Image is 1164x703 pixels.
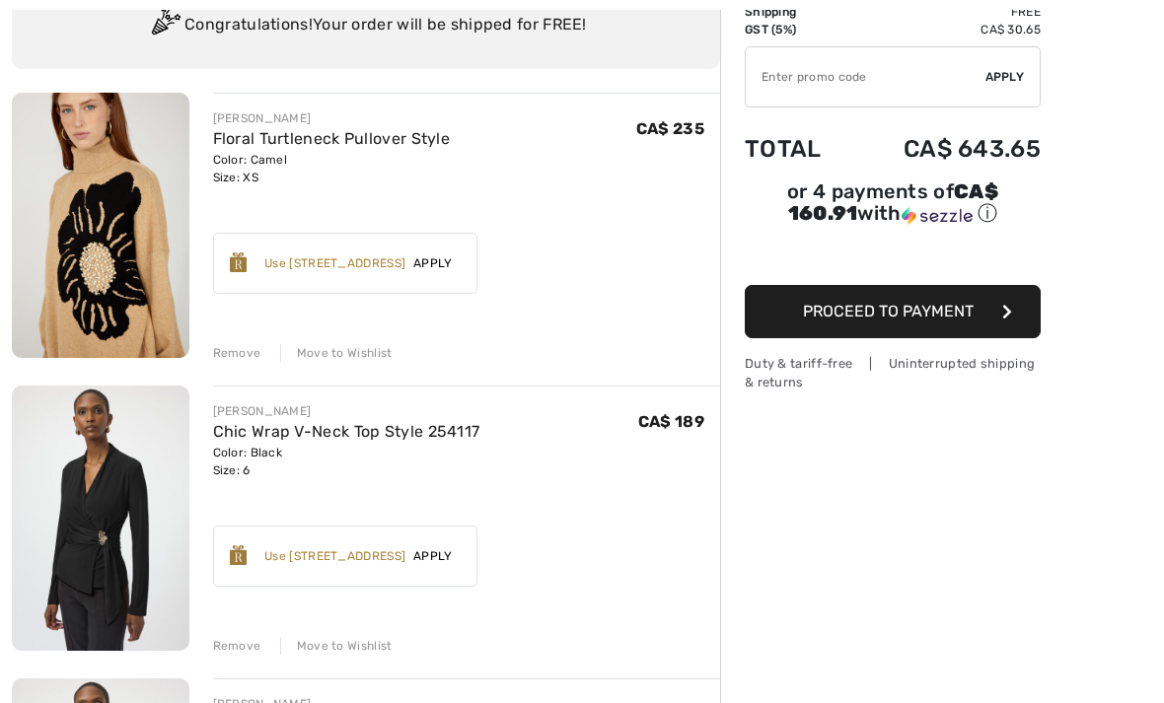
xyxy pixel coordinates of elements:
div: Move to Wishlist [280,344,393,362]
div: Use [STREET_ADDRESS] [264,254,405,272]
div: Congratulations! Your order will be shipped for FREE! [36,6,696,45]
img: Floral Turtleneck Pullover Style [12,93,189,358]
img: Reward-Logo.svg [230,252,248,272]
div: [PERSON_NAME] [213,109,451,127]
td: Total [745,115,850,182]
span: Apply [985,68,1025,86]
div: or 4 payments of with [745,182,1041,227]
td: Free [850,3,1041,21]
a: Floral Turtleneck Pullover Style [213,129,451,148]
div: Color: Black Size: 6 [213,444,480,479]
a: Chic Wrap V-Neck Top Style 254117 [213,422,480,441]
td: CA$ 30.65 [850,21,1041,38]
div: Duty & tariff-free | Uninterrupted shipping & returns [745,354,1041,391]
div: Use [STREET_ADDRESS] [264,547,405,565]
div: Remove [213,637,261,655]
span: CA$ 235 [636,119,704,138]
td: Shipping [745,3,850,21]
span: Apply [405,547,461,565]
span: Apply [405,254,461,272]
span: CA$ 189 [638,412,704,431]
div: [PERSON_NAME] [213,402,480,420]
img: Congratulation2.svg [145,6,184,45]
div: Remove [213,344,261,362]
img: Sezzle [902,207,973,225]
input: Promo code [746,47,985,106]
span: Proceed to Payment [803,302,974,320]
td: GST (5%) [745,21,850,38]
img: Reward-Logo.svg [230,545,248,565]
img: Chic Wrap V-Neck Top Style 254117 [12,386,189,651]
iframe: PayPal-paypal [745,234,1041,278]
div: Move to Wishlist [280,637,393,655]
button: Proceed to Payment [745,285,1041,338]
div: Color: Camel Size: XS [213,151,451,186]
span: CA$ 160.91 [788,179,998,225]
td: CA$ 643.65 [850,115,1041,182]
div: or 4 payments ofCA$ 160.91withSezzle Click to learn more about Sezzle [745,182,1041,234]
